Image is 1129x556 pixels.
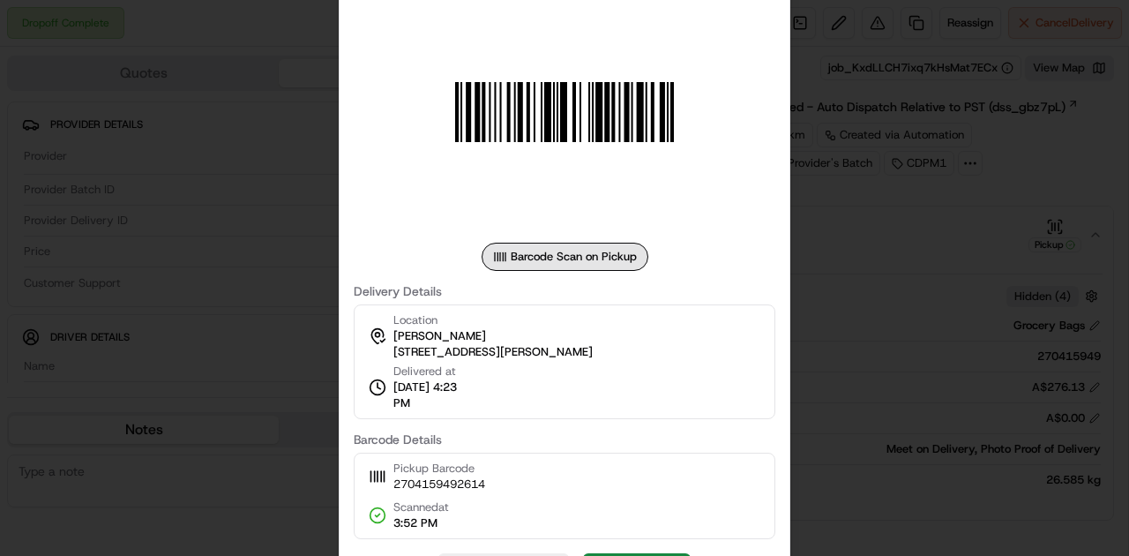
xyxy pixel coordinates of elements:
[393,461,485,477] span: Pickup Barcode
[354,285,775,297] label: Delivery Details
[393,477,485,492] span: 2704159492614
[393,500,449,515] span: Scanned at
[393,344,593,360] span: [STREET_ADDRESS][PERSON_NAME]
[393,379,475,411] span: [DATE] 4:23 PM
[482,243,648,271] div: Barcode Scan on Pickup
[393,515,449,531] span: 3:52 PM
[354,433,775,446] label: Barcode Details
[393,312,437,328] span: Location
[393,364,475,379] span: Delivered at
[393,328,486,344] span: [PERSON_NAME]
